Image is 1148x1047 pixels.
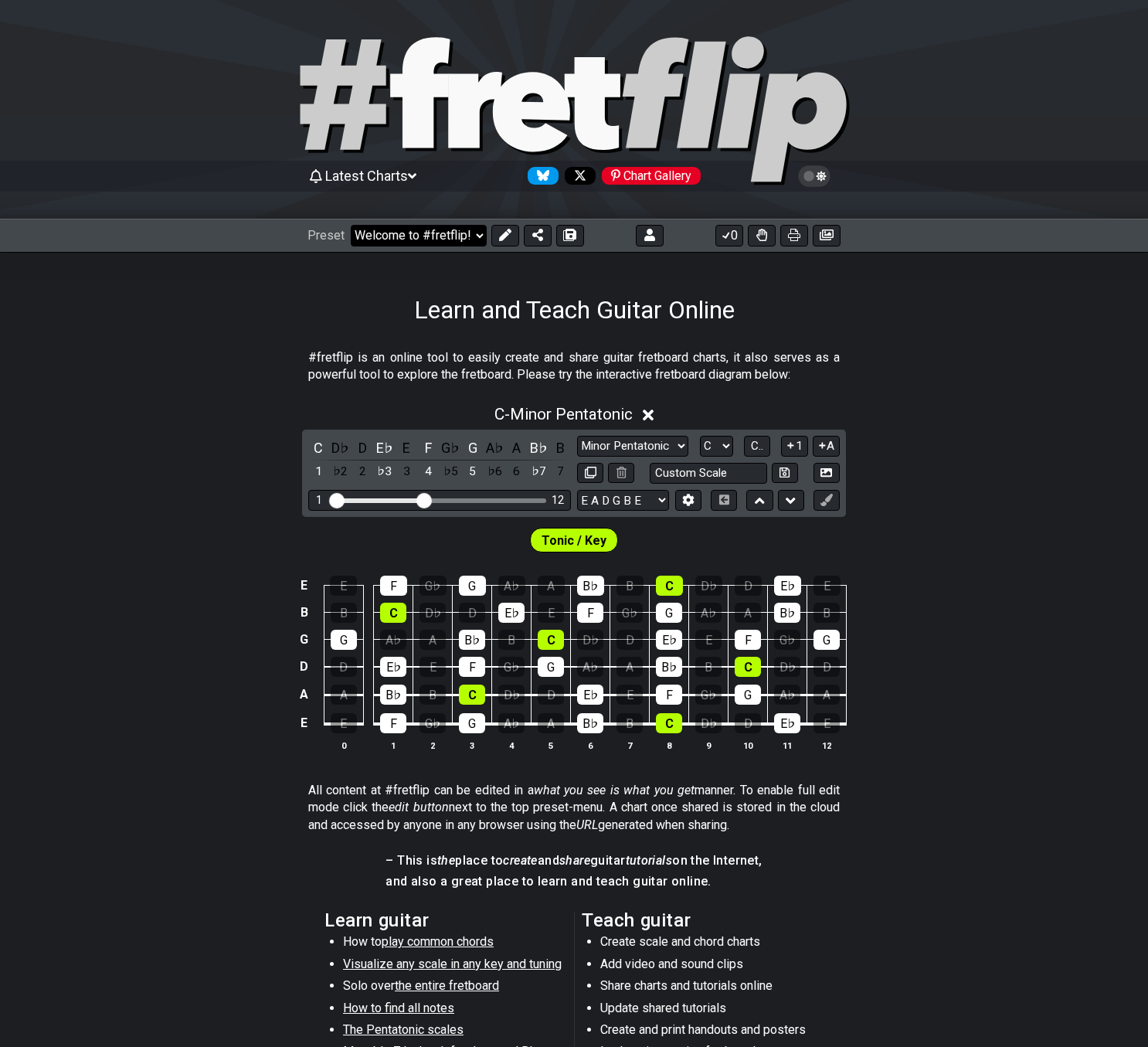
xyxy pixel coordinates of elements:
[610,737,650,753] th: 7
[308,782,840,834] p: All content at #fretflip can be edited in a manner. To enable full edit mode click the next to th...
[600,1000,820,1022] li: Update shared tutorials
[596,167,701,185] a: #fretflip at Pinterest
[689,737,729,753] th: 9
[552,494,564,507] div: 12
[616,630,643,650] div: D
[459,713,485,733] div: G
[650,737,689,753] th: 8
[385,873,762,890] h4: and also a great place to learn and teach guitar online.
[556,225,584,246] button: Save As (makes a copy)
[437,853,455,868] em: the
[343,933,563,955] li: How to
[295,681,314,709] td: A
[656,657,682,677] div: B♭
[532,737,571,753] th: 5
[521,167,559,185] a: Follow #fretflip at Bluesky
[735,576,762,596] div: D
[385,852,762,869] h4: – This is place to and guitar on the Internet,
[806,169,824,183] span: Toggle light / dark theme
[524,225,552,246] button: Share Preset
[494,405,633,423] span: C - Minor Pentatonic
[656,713,682,733] div: C
[316,494,322,507] div: 1
[616,657,643,677] div: A
[380,603,406,623] div: C
[551,437,571,458] div: toggle pitch class
[700,436,733,457] select: Tonic/Root
[419,437,439,458] div: toggle pitch class
[774,576,801,596] div: E♭
[295,626,314,653] td: G
[735,657,761,677] div: C
[781,436,807,457] button: 1
[600,956,820,977] li: Add video and sound clips
[331,713,357,733] div: E
[380,576,407,596] div: F
[459,630,485,650] div: B♭
[744,436,770,457] button: C..
[735,685,761,705] div: G
[600,977,820,999] li: Share charts and tutorials online
[538,685,564,705] div: D
[484,461,504,482] div: toggle scale degree
[343,1022,464,1037] span: The Pentatonic scales
[778,490,804,511] button: Move down
[352,437,372,458] div: toggle pitch class
[375,461,395,482] div: toggle scale degree
[459,603,485,623] div: D
[813,225,841,246] button: Create image
[577,576,604,596] div: B♭
[331,461,351,482] div: toggle scale degree
[440,437,460,458] div: toggle pitch class
[419,603,446,623] div: D♭
[813,490,840,511] button: First click edit preset to enable marker editing
[695,685,722,705] div: G♭
[602,167,701,185] div: Chart Gallery
[807,737,847,753] th: 12
[351,225,487,246] select: Preset
[577,713,603,733] div: B♭
[498,576,525,596] div: A♭
[380,713,406,733] div: F
[343,977,563,999] li: Solo over
[459,657,485,677] div: F
[735,603,761,623] div: A
[382,934,494,949] span: play common chords
[534,783,695,797] em: what you see is what you get
[352,461,372,482] div: toggle scale degree
[459,576,486,596] div: G
[325,168,408,184] span: Latest Charts
[331,657,357,677] div: D
[308,461,328,482] div: toggle scale degree
[459,685,485,705] div: C
[695,713,722,733] div: D♭
[780,225,808,246] button: Print
[463,461,483,482] div: toggle scale degree
[656,576,683,596] div: C
[343,1001,454,1015] span: How to find all notes
[600,933,820,955] li: Create scale and chord charts
[748,225,776,246] button: Toggle Dexterity for all fretkits
[582,912,824,929] h2: Teach guitar
[571,737,610,753] th: 6
[715,225,743,246] button: 0
[577,490,669,511] select: Tuning
[577,463,603,484] button: Copy
[380,685,406,705] div: B♭
[772,463,798,484] button: Store user defined scale
[330,576,357,596] div: E
[331,437,351,458] div: toggle pitch class
[375,437,395,458] div: toggle pitch class
[551,461,571,482] div: toggle scale degree
[656,630,682,650] div: E♭
[695,603,722,623] div: A♭
[419,657,446,677] div: E
[308,490,571,511] div: Visible fret range
[413,737,453,753] th: 2
[308,349,840,384] p: #fretflip is an online tool to easily create and share guitar fretboard charts, it also serves as...
[577,657,603,677] div: A♭
[419,713,446,733] div: G♭
[528,437,549,458] div: toggle pitch class
[453,737,492,753] th: 3
[528,461,549,482] div: toggle scale degree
